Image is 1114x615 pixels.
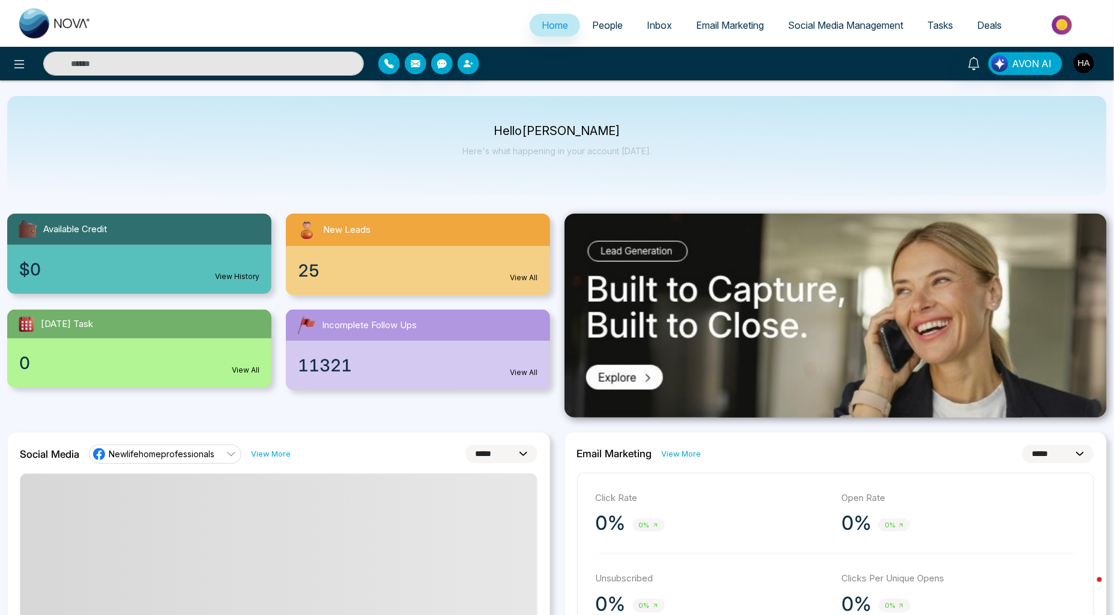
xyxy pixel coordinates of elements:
a: View More [662,448,701,460]
a: Home [530,14,580,37]
span: Incomplete Follow Ups [322,319,417,332]
span: 11321 [298,353,352,378]
a: View All [232,365,259,376]
span: 0% [633,599,665,613]
span: 0 [19,350,30,376]
img: availableCredit.svg [17,218,38,240]
a: View History [215,271,259,282]
button: AVON AI [988,52,1062,75]
span: 25 [298,258,319,283]
p: 0% [841,511,871,535]
iframe: Intercom live chat [1073,574,1102,603]
span: AVON AI [1013,56,1052,71]
img: Nova CRM Logo [19,8,91,38]
img: todayTask.svg [17,314,36,334]
span: Inbox [647,19,672,31]
a: View All [510,272,538,283]
a: New Leads25View All [279,214,557,295]
p: Here's what happening in your account [DATE]. [462,146,652,156]
span: 0% [633,518,665,532]
img: User Avatar [1074,53,1094,73]
h2: Social Media [20,448,79,460]
a: View All [510,367,538,378]
span: Newlifehomeprofessionals [109,448,214,460]
img: . [565,214,1107,418]
a: Email Marketing [684,14,776,37]
span: People [592,19,623,31]
p: 0% [596,511,626,535]
a: Inbox [635,14,684,37]
a: Deals [965,14,1014,37]
span: Deals [977,19,1002,31]
span: 0% [879,518,910,532]
span: 0% [879,599,910,613]
a: Social Media Management [776,14,915,37]
span: Home [542,19,568,31]
img: newLeads.svg [295,218,318,241]
img: Market-place.gif [1020,11,1107,38]
p: Hello [PERSON_NAME] [462,126,652,136]
p: Unsubscribed [596,572,830,586]
span: Available Credit [43,223,107,236]
a: Incomplete Follow Ups11321View All [279,310,557,390]
span: Social Media Management [788,19,903,31]
a: People [580,14,635,37]
p: Open Rate [841,491,1076,505]
span: Email Marketing [696,19,764,31]
p: Click Rate [596,491,830,505]
img: followUps.svg [295,314,317,336]
img: Lead Flow [991,55,1008,72]
h2: Email Marketing [577,448,652,460]
p: Clicks Per Unique Opens [841,572,1076,586]
span: New Leads [323,223,371,237]
span: $0 [19,257,41,282]
span: Tasks [927,19,953,31]
a: Tasks [915,14,965,37]
span: [DATE] Task [41,317,93,331]
a: View More [251,448,291,460]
